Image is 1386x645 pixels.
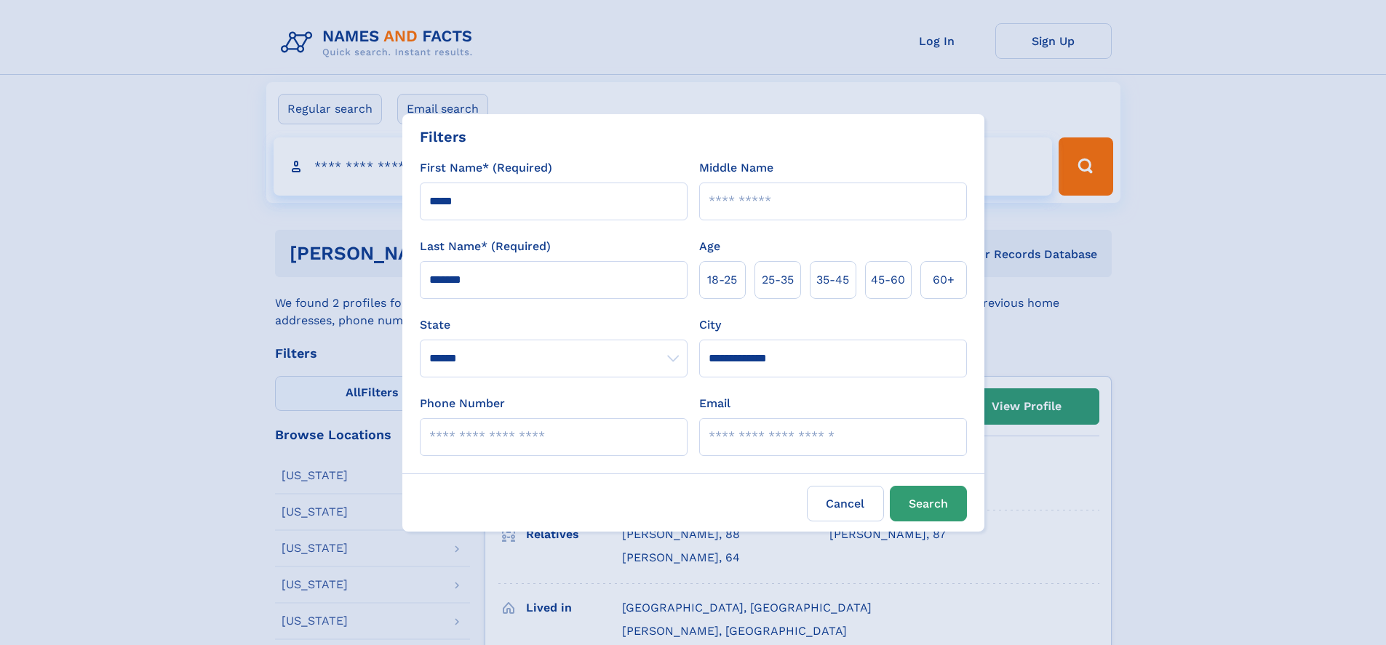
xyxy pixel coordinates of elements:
[699,238,720,255] label: Age
[420,316,688,334] label: State
[420,238,551,255] label: Last Name* (Required)
[807,486,884,521] label: Cancel
[762,271,794,289] span: 25‑35
[420,159,552,177] label: First Name* (Required)
[420,126,466,148] div: Filters
[707,271,737,289] span: 18‑25
[933,271,955,289] span: 60+
[890,486,967,521] button: Search
[699,395,730,412] label: Email
[871,271,905,289] span: 45‑60
[699,159,773,177] label: Middle Name
[699,316,721,334] label: City
[816,271,849,289] span: 35‑45
[420,395,505,412] label: Phone Number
